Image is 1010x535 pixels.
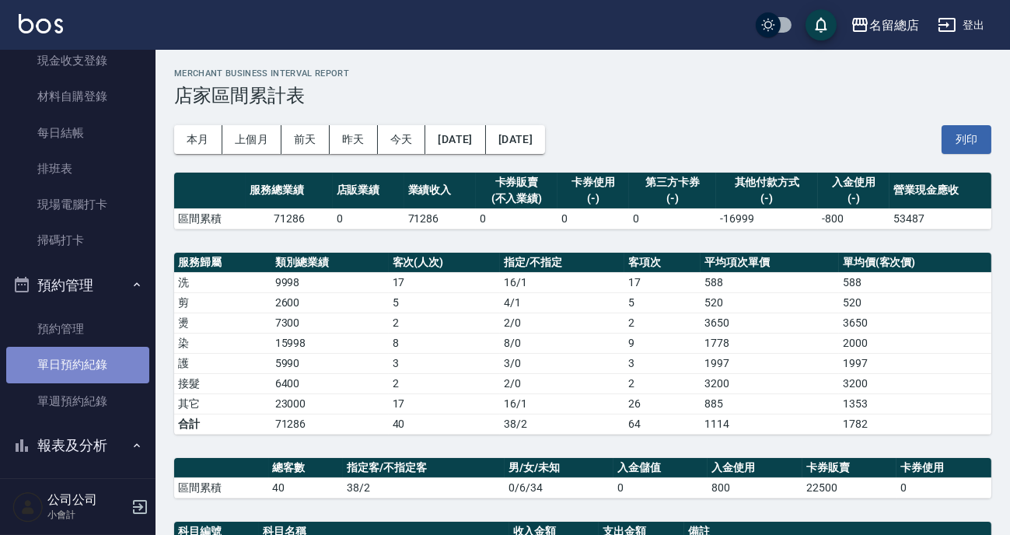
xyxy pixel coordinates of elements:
[389,393,500,414] td: 17
[802,477,897,498] td: 22500
[389,333,500,353] td: 8
[6,222,149,258] a: 掃碼打卡
[500,333,624,353] td: 8 / 0
[896,458,991,478] th: 卡券使用
[174,353,271,373] td: 護
[271,333,389,353] td: 15998
[701,272,838,292] td: 588
[701,393,838,414] td: 885
[269,477,344,498] td: 40
[271,414,389,434] td: 71286
[6,151,149,187] a: 排班表
[174,125,222,154] button: 本月
[389,292,500,313] td: 5
[389,253,500,273] th: 客次(人次)
[500,272,624,292] td: 16 / 1
[839,292,991,313] td: 520
[174,292,271,313] td: 剪
[389,373,500,393] td: 2
[701,292,838,313] td: 520
[500,253,624,273] th: 指定/不指定
[174,208,246,229] td: 區間累積
[281,125,330,154] button: 前天
[839,313,991,333] td: 3650
[174,458,991,498] table: a dense table
[271,373,389,393] td: 6400
[6,79,149,114] a: 材料自購登錄
[561,191,625,207] div: (-)
[822,191,886,207] div: (-)
[486,125,545,154] button: [DATE]
[174,414,271,434] td: 合計
[47,508,127,522] p: 小會計
[624,292,701,313] td: 5
[174,253,991,435] table: a dense table
[404,173,476,209] th: 業績收入
[330,125,378,154] button: 昨天
[839,253,991,273] th: 單均價(客次價)
[624,272,701,292] td: 17
[271,253,389,273] th: 類別總業績
[839,373,991,393] td: 3200
[174,477,269,498] td: 區間累積
[889,173,991,209] th: 營業現金應收
[500,373,624,393] td: 2 / 0
[6,311,149,347] a: 預約管理
[480,191,554,207] div: (不入業績)
[6,265,149,306] button: 預約管理
[624,253,701,273] th: 客項次
[869,16,919,35] div: 名留總店
[174,85,991,107] h3: 店家區間累計表
[624,333,701,353] td: 9
[12,491,44,523] img: Person
[613,477,708,498] td: 0
[333,208,404,229] td: 0
[6,347,149,383] a: 單日預約紀錄
[333,173,404,209] th: 店販業績
[174,253,271,273] th: 服務歸屬
[246,173,333,209] th: 服務總業績
[624,393,701,414] td: 26
[942,125,991,154] button: 列印
[701,353,838,373] td: 1997
[404,208,476,229] td: 71286
[378,125,426,154] button: 今天
[389,353,500,373] td: 3
[6,471,149,507] a: 報表目錄
[343,458,505,478] th: 指定客/不指定客
[47,492,127,508] h5: 公司公司
[6,43,149,79] a: 現金收支登錄
[561,174,625,191] div: 卡券使用
[19,14,63,33] img: Logo
[174,68,991,79] h2: Merchant Business Interval Report
[271,393,389,414] td: 23000
[839,393,991,414] td: 1353
[839,272,991,292] td: 588
[174,173,991,229] table: a dense table
[6,425,149,466] button: 報表及分析
[389,414,500,434] td: 40
[505,477,613,498] td: 0/6/34
[389,313,500,333] td: 2
[174,393,271,414] td: 其它
[389,272,500,292] td: 17
[839,333,991,353] td: 2000
[500,414,624,434] td: 38/2
[425,125,485,154] button: [DATE]
[624,313,701,333] td: 2
[500,393,624,414] td: 16 / 1
[844,9,925,41] button: 名留總店
[505,458,613,478] th: 男/女/未知
[271,272,389,292] td: 9998
[716,208,818,229] td: -16999
[6,383,149,419] a: 單週預約紀錄
[701,333,838,353] td: 1778
[889,208,991,229] td: 53487
[222,125,281,154] button: 上個月
[720,191,814,207] div: (-)
[476,208,558,229] td: 0
[246,208,333,229] td: 71286
[6,115,149,151] a: 每日結帳
[701,253,838,273] th: 平均項次單價
[633,174,712,191] div: 第三方卡券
